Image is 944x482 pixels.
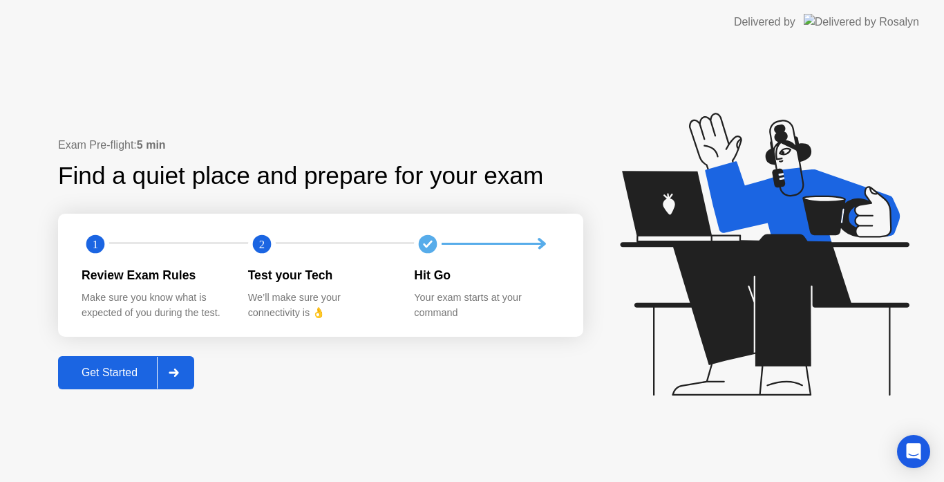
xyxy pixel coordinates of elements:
[58,137,583,154] div: Exam Pre-flight:
[897,435,930,468] div: Open Intercom Messenger
[804,14,919,30] img: Delivered by Rosalyn
[137,139,166,151] b: 5 min
[248,266,393,284] div: Test your Tech
[58,356,194,389] button: Get Started
[82,290,226,320] div: Make sure you know what is expected of you during the test.
[82,266,226,284] div: Review Exam Rules
[414,290,558,320] div: Your exam starts at your command
[93,237,98,250] text: 1
[62,367,157,379] div: Get Started
[259,237,265,250] text: 2
[248,290,393,320] div: We’ll make sure your connectivity is 👌
[414,266,558,284] div: Hit Go
[58,158,545,194] div: Find a quiet place and prepare for your exam
[734,14,795,30] div: Delivered by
